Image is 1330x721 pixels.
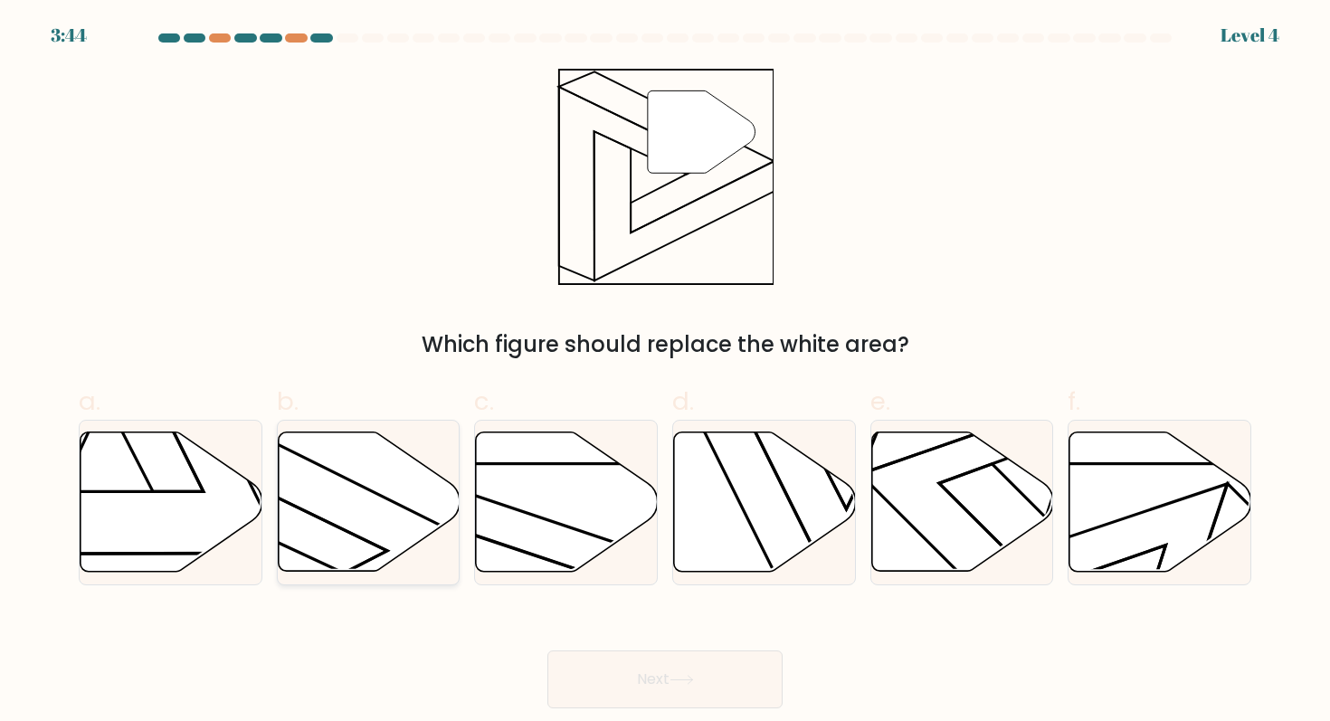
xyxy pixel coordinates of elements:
span: a. [79,384,100,419]
span: b. [277,384,299,419]
g: " [648,90,755,173]
div: Which figure should replace the white area? [90,328,1240,361]
span: d. [672,384,694,419]
span: f. [1068,384,1080,419]
span: c. [474,384,494,419]
div: Level 4 [1221,22,1279,49]
span: e. [870,384,890,419]
button: Next [547,650,783,708]
div: 3:44 [51,22,87,49]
